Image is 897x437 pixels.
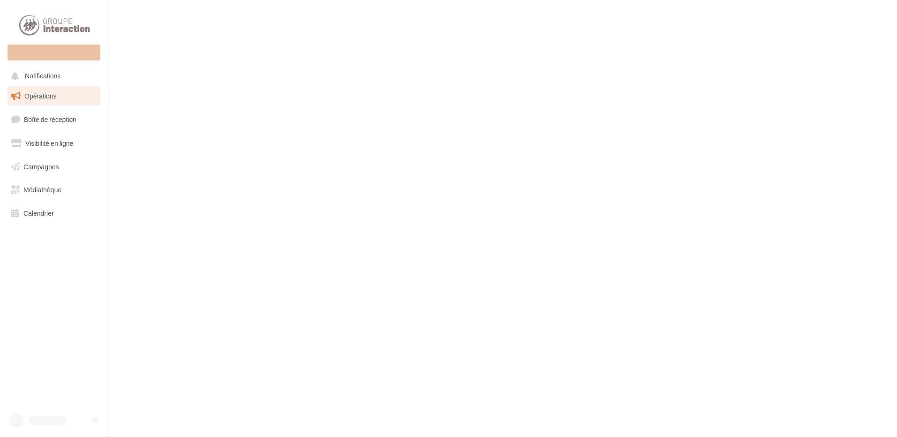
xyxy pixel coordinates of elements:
[23,209,54,217] span: Calendrier
[24,115,76,123] span: Boîte de réception
[23,186,61,194] span: Médiathèque
[25,72,61,80] span: Notifications
[6,86,102,106] a: Opérations
[23,162,59,170] span: Campagnes
[8,45,100,60] div: Nouvelle campagne
[24,92,56,100] span: Opérations
[6,157,102,177] a: Campagnes
[6,203,102,223] a: Calendrier
[6,109,102,129] a: Boîte de réception
[25,139,73,147] span: Visibilité en ligne
[6,134,102,153] a: Visibilité en ligne
[6,180,102,200] a: Médiathèque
